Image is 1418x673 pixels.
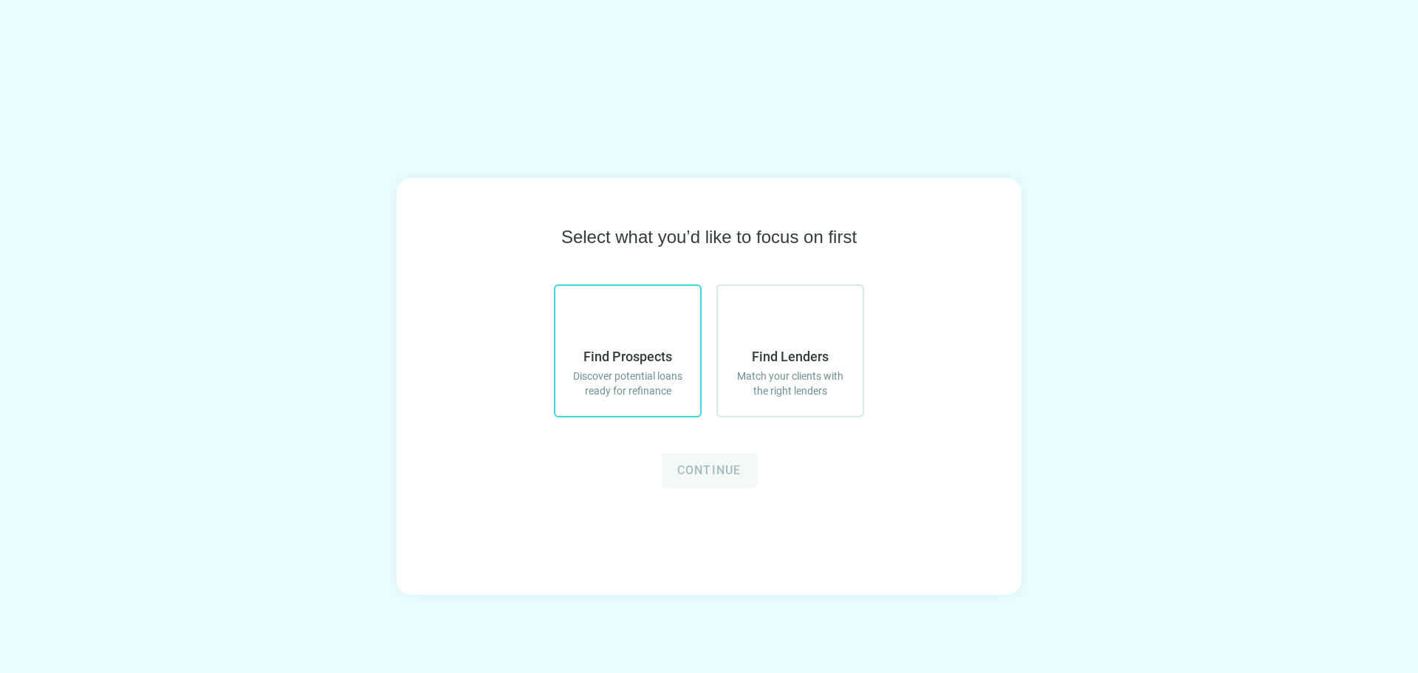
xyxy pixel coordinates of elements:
[733,369,848,398] span: Match your clients with the right lenders
[752,348,829,366] span: Find Lenders
[583,348,672,366] span: Find Prospects
[570,369,685,398] span: Discover potential loans ready for refinance
[662,453,757,488] button: Continue
[561,225,857,249] span: Select what you’d like to focus on first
